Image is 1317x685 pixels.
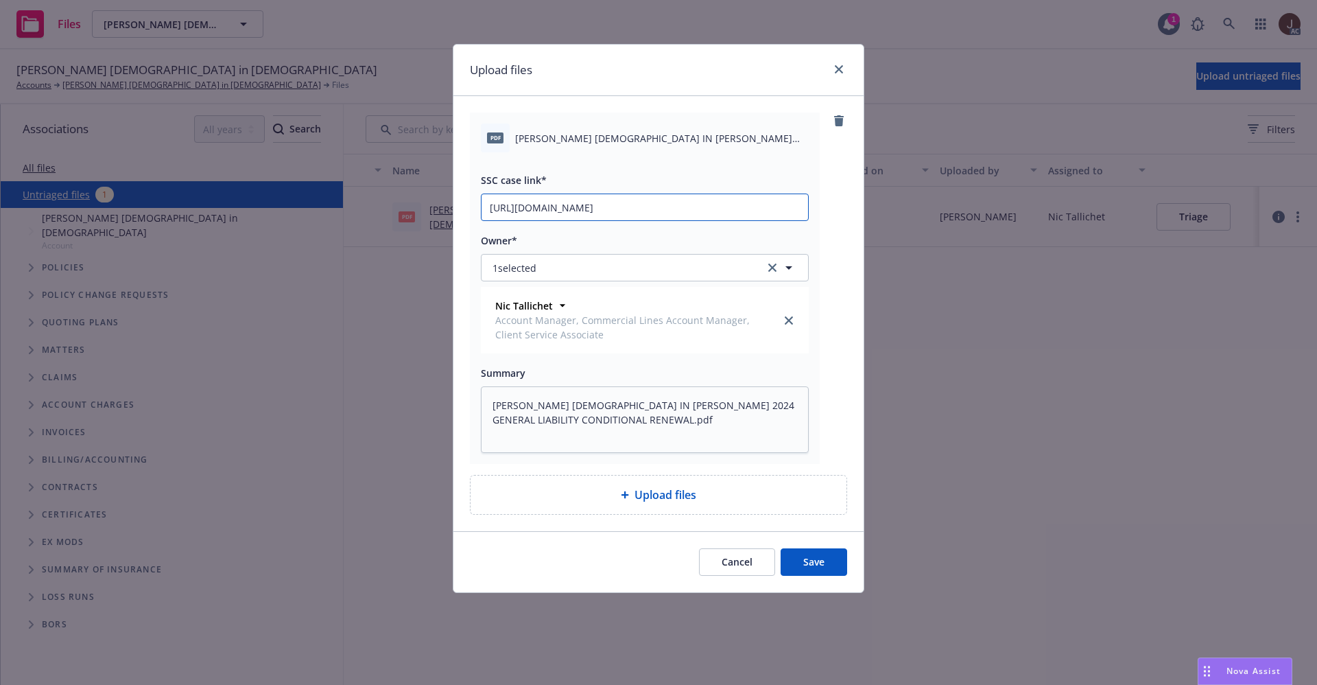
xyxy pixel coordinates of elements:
[481,367,525,380] span: Summary
[699,548,775,576] button: Cancel
[831,113,847,129] a: remove
[482,194,808,220] input: Copy ssc case link here...
[1198,658,1292,685] button: Nova Assist
[481,386,809,453] textarea: [PERSON_NAME] [DEMOGRAPHIC_DATA] IN [PERSON_NAME] 2024 GENERAL LIABILITY CONDITIONAL RENEWAL.pdf
[764,259,781,276] a: clear selection
[470,475,847,515] div: Upload files
[781,548,847,576] button: Save
[781,312,797,329] a: close
[831,61,847,78] a: close
[481,174,547,187] span: SSC case link*
[495,313,775,342] span: Account Manager, Commercial Lines Account Manager, Client Service Associate
[1226,665,1281,677] span: Nova Assist
[634,487,696,503] span: Upload files
[495,299,553,312] strong: Nic Tallichet
[493,261,536,275] span: 1 selected
[481,234,517,247] span: Owner*
[487,132,503,143] span: pdf
[1198,658,1215,684] div: Drag to move
[470,61,532,79] h1: Upload files
[481,254,809,281] button: 1selectedclear selection
[515,131,809,146] span: [PERSON_NAME] [DEMOGRAPHIC_DATA] IN [PERSON_NAME] 2024 GENERAL LIABILITY CONDITIONAL RENEWAL.pdf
